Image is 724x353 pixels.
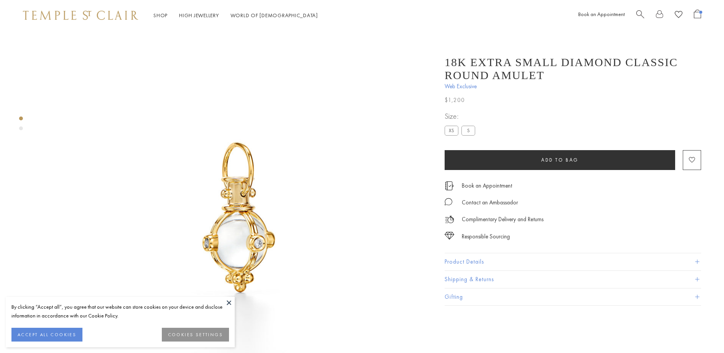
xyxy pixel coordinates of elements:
a: View Wishlist [675,10,682,21]
button: Add to bag [445,150,675,170]
button: ACCEPT ALL COOKIES [11,328,82,342]
span: Size: [445,110,478,123]
img: Temple St. Clair [23,11,138,20]
button: COOKIES SETTINGS [162,328,229,342]
img: icon_sourcing.svg [445,232,454,240]
button: Shipping & Returns [445,271,701,288]
a: Book an Appointment [462,181,512,190]
span: $1,200 [445,95,465,105]
div: By clicking “Accept all”, you agree that our website can store cookies on your device and disclos... [11,303,229,320]
label: XS [445,126,458,135]
div: Product gallery navigation [19,115,23,136]
span: Web Exclusive [445,82,701,91]
h1: 18K Extra Small Diamond Classic Round Amulet [445,56,701,82]
img: icon_delivery.svg [445,215,454,224]
div: Contact an Ambassador [462,198,518,207]
button: Gifting [445,288,701,306]
div: Responsible Sourcing [462,232,510,241]
p: Complimentary Delivery and Returns [462,215,543,224]
a: World of [DEMOGRAPHIC_DATA]World of [DEMOGRAPHIC_DATA] [231,12,318,19]
label: S [461,126,475,135]
span: Add to bag [541,157,579,163]
a: High JewelleryHigh Jewellery [179,12,219,19]
nav: Main navigation [153,11,318,20]
a: Book an Appointment [578,11,625,18]
img: icon_appointment.svg [445,181,454,190]
a: Search [636,10,644,21]
button: Product Details [445,253,701,270]
a: Open Shopping Bag [694,10,701,21]
img: MessageIcon-01_2.svg [445,198,452,206]
a: ShopShop [153,12,168,19]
